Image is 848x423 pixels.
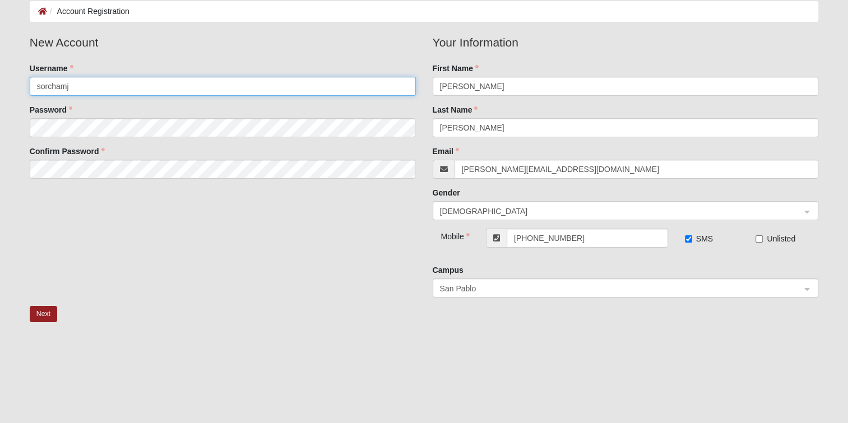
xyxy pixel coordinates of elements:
[433,34,819,52] legend: Your Information
[433,264,464,276] label: Campus
[433,63,479,74] label: First Name
[685,235,692,243] input: SMS
[440,282,791,295] span: San Pablo
[30,34,416,52] legend: New Account
[433,104,478,115] label: Last Name
[30,63,73,74] label: Username
[433,146,459,157] label: Email
[433,187,460,198] label: Gender
[756,235,763,243] input: Unlisted
[47,6,129,17] li: Account Registration
[30,146,105,157] label: Confirm Password
[767,234,795,243] span: Unlisted
[696,234,713,243] span: SMS
[30,306,57,322] button: Next
[30,104,72,115] label: Password
[433,229,465,242] div: Mobile
[440,205,801,217] span: Female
